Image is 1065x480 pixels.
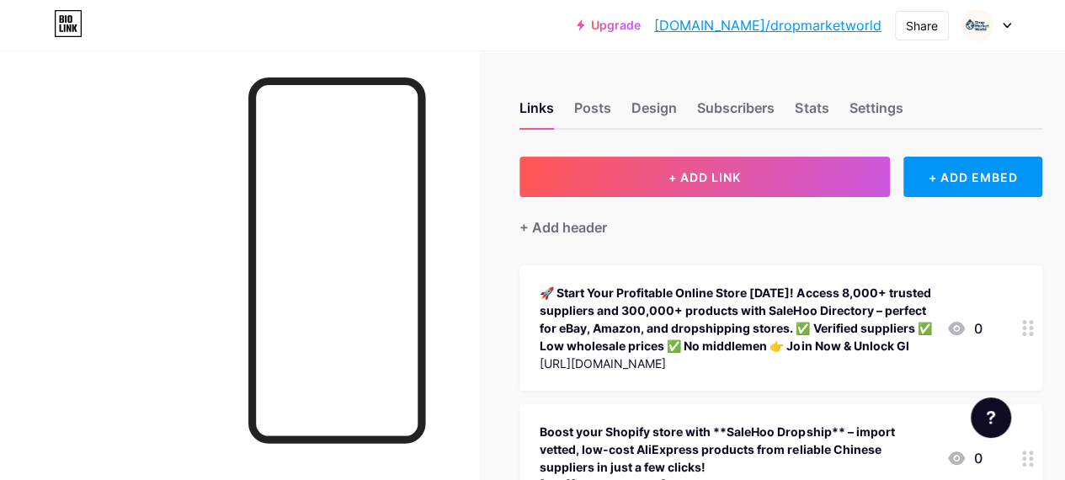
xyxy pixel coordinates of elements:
button: + ADD LINK [519,157,890,197]
div: Links [519,98,554,128]
a: Upgrade [577,19,641,32]
div: 0 [946,448,982,468]
div: Boost your Shopify store with **SaleHoo Dropship** – import vetted, low-cost AliExpress products ... [540,423,933,476]
div: Subscribers [697,98,775,128]
div: + Add header [519,217,607,237]
div: + ADD EMBED [903,157,1042,197]
div: Design [631,98,677,128]
img: dropmarketworld [961,9,993,41]
div: Stats [795,98,828,128]
div: 🚀 Start Your Profitable Online Store [DATE]! Access 8,000+ trusted suppliers and 300,000+ product... [540,284,933,355]
div: Posts [574,98,611,128]
div: 0 [946,318,982,339]
div: Settings [849,98,903,128]
a: [DOMAIN_NAME]/dropmarketworld [654,15,881,35]
span: + ADD LINK [668,170,741,184]
div: [URL][DOMAIN_NAME] [540,355,933,372]
div: Share [906,17,938,35]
